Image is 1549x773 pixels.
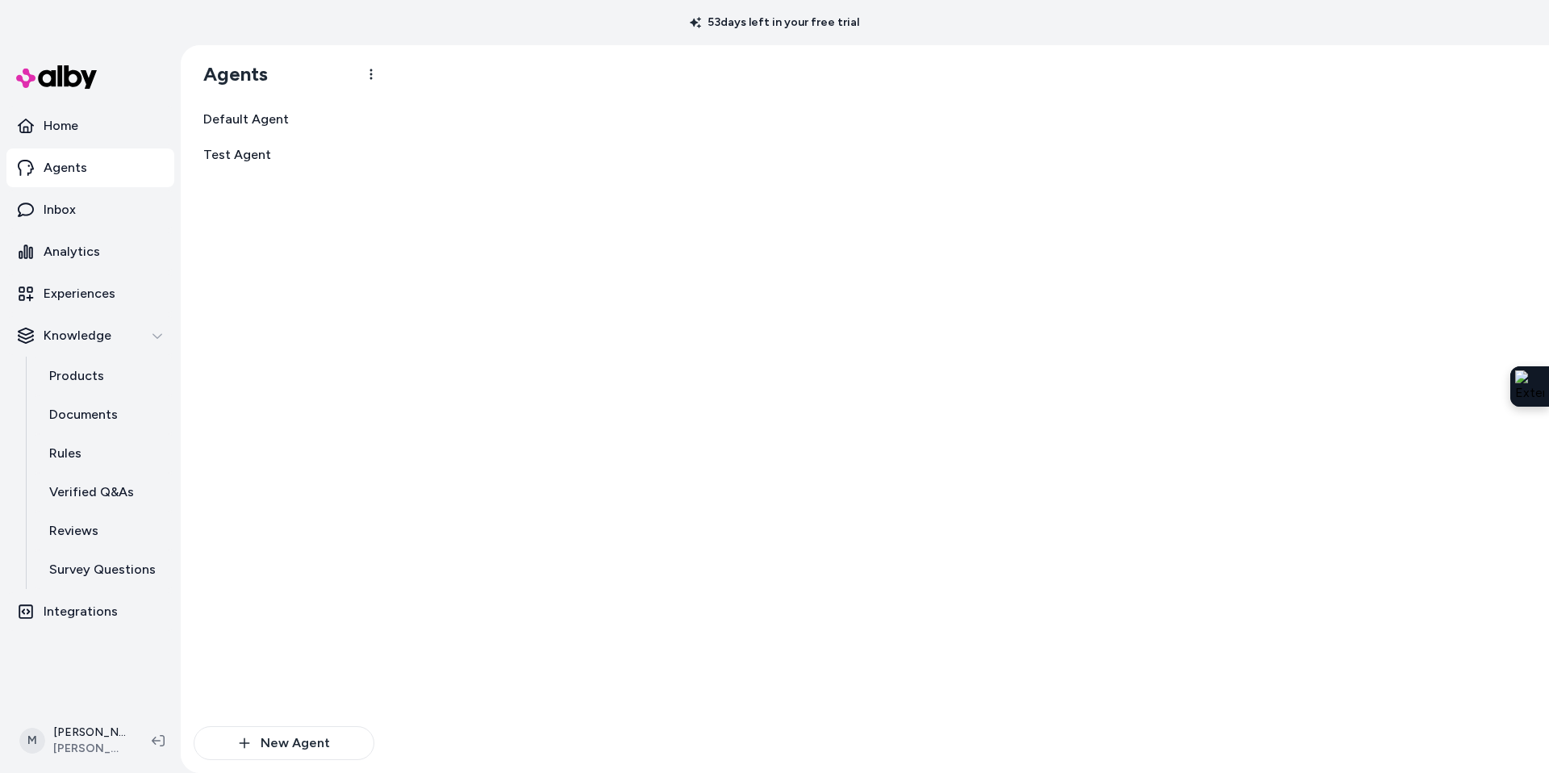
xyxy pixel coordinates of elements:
span: Default Agent [203,110,289,129]
p: Reviews [49,521,98,541]
p: Integrations [44,602,118,621]
a: Agents [6,148,174,187]
a: Home [6,107,174,145]
p: [PERSON_NAME] [53,725,126,741]
a: Rules [33,434,174,473]
button: Knowledge [6,316,174,355]
a: Analytics [6,232,174,271]
p: Analytics [44,242,100,261]
p: Survey Questions [49,560,156,579]
a: Survey Questions [33,550,174,589]
a: Default Agent [194,103,374,136]
p: Verified Q&As [49,483,134,502]
button: M[PERSON_NAME][PERSON_NAME] [10,715,139,767]
a: Reviews [33,512,174,550]
span: [PERSON_NAME] [53,741,126,757]
span: M [19,728,45,754]
p: 53 days left in your free trial [680,15,869,31]
p: Agents [44,158,87,178]
a: Test Agent [194,139,374,171]
a: Products [33,357,174,395]
a: Experiences [6,274,174,313]
p: Home [44,116,78,136]
p: Rules [49,444,81,463]
p: Knowledge [44,326,111,345]
a: Verified Q&As [33,473,174,512]
img: Extension Icon [1515,370,1544,403]
h1: Agents [190,62,268,86]
p: Inbox [44,200,76,219]
p: Experiences [44,284,115,303]
p: Products [49,366,104,386]
button: New Agent [194,726,374,760]
a: Integrations [6,592,174,631]
img: alby Logo [16,65,97,89]
a: Documents [33,395,174,434]
span: Test Agent [203,145,271,165]
a: Inbox [6,190,174,229]
p: Documents [49,405,118,424]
